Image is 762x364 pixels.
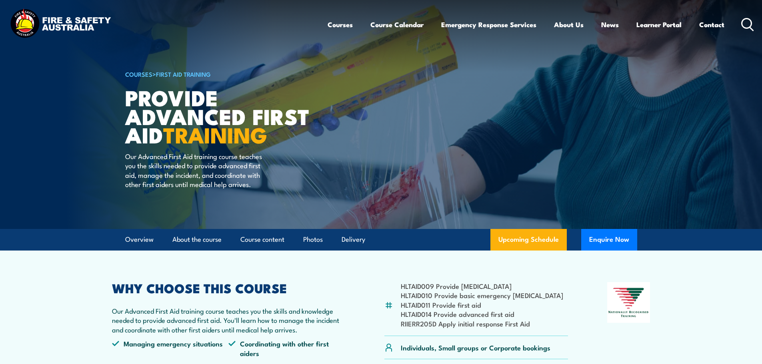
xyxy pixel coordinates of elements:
[125,69,323,79] h6: >
[401,290,563,300] li: HLTAID010 Provide basic emergency [MEDICAL_DATA]
[342,229,365,250] a: Delivery
[401,281,563,290] li: HLTAID009 Provide [MEDICAL_DATA]
[240,229,284,250] a: Course content
[228,339,345,358] li: Coordinating with other first aiders
[607,282,650,323] img: Nationally Recognised Training logo.
[441,14,536,35] a: Emergency Response Services
[490,229,567,251] a: Upcoming Schedule
[554,14,584,35] a: About Us
[125,151,271,189] p: Our Advanced First Aid training course teaches you the skills needed to provide advanced first ai...
[401,309,563,318] li: HLTAID014 Provide advanced first aid
[636,14,682,35] a: Learner Portal
[172,229,222,250] a: About the course
[303,229,323,250] a: Photos
[401,319,563,328] li: RIIERR205D Apply initial response First Aid
[125,70,152,78] a: COURSES
[125,88,323,144] h1: Provide Advanced First Aid
[581,229,637,251] button: Enquire Now
[401,300,563,309] li: HLTAID011 Provide first aid
[112,339,229,358] li: Managing emergency situations
[163,117,267,151] strong: TRAINING
[328,14,353,35] a: Courses
[401,343,550,352] p: Individuals, Small groups or Corporate bookings
[699,14,724,35] a: Contact
[370,14,424,35] a: Course Calendar
[112,282,346,293] h2: WHY CHOOSE THIS COURSE
[112,306,346,334] p: Our Advanced First Aid training course teaches you the skills and knowledge needed to provide adv...
[156,70,211,78] a: First Aid Training
[125,229,154,250] a: Overview
[601,14,619,35] a: News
